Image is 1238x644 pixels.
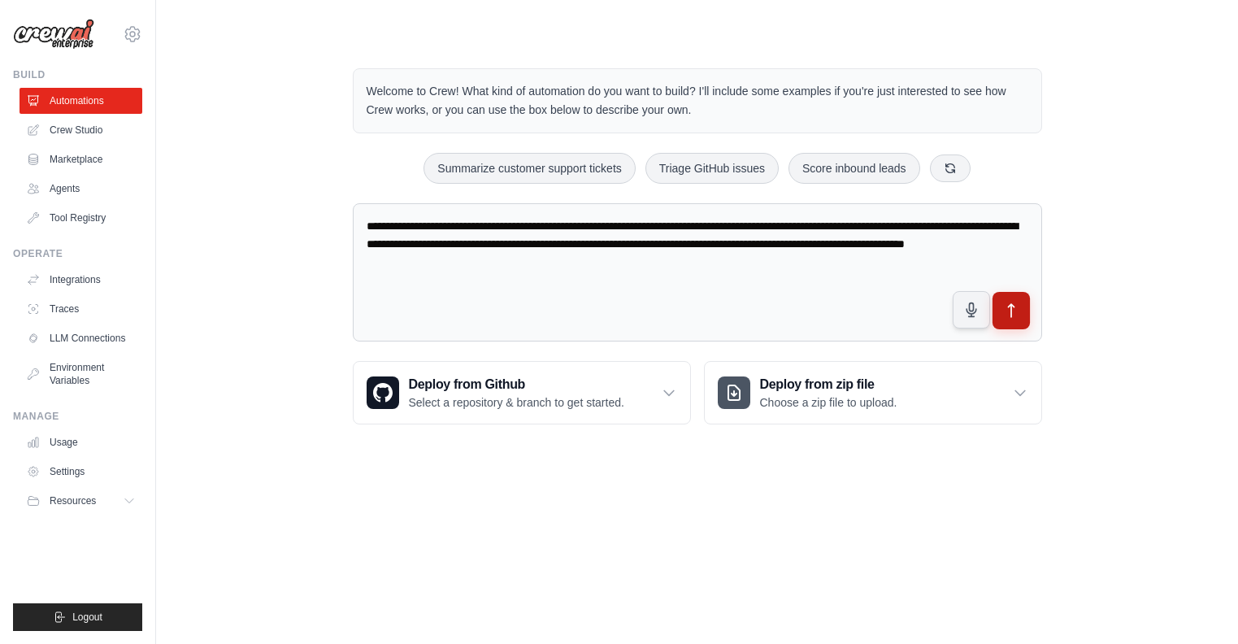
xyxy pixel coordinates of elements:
[367,82,1028,120] p: Welcome to Crew! What kind of automation do you want to build? I'll include some examples if you'...
[760,375,897,394] h3: Deploy from zip file
[20,296,142,322] a: Traces
[20,146,142,172] a: Marketplace
[50,494,96,507] span: Resources
[20,176,142,202] a: Agents
[13,19,94,50] img: Logo
[645,153,779,184] button: Triage GitHub issues
[409,375,624,394] h3: Deploy from Github
[13,603,142,631] button: Logout
[72,611,102,624] span: Logout
[20,325,142,351] a: LLM Connections
[20,267,142,293] a: Integrations
[1157,566,1238,644] iframe: Chat Widget
[20,459,142,485] a: Settings
[20,205,142,231] a: Tool Registry
[760,394,897,411] p: Choose a zip file to upload.
[13,410,142,423] div: Manage
[409,394,624,411] p: Select a repository & branch to get started.
[13,247,142,260] div: Operate
[788,153,920,184] button: Score inbound leads
[20,488,142,514] button: Resources
[424,153,635,184] button: Summarize customer support tickets
[20,117,142,143] a: Crew Studio
[13,68,142,81] div: Build
[20,429,142,455] a: Usage
[20,88,142,114] a: Automations
[20,355,142,394] a: Environment Variables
